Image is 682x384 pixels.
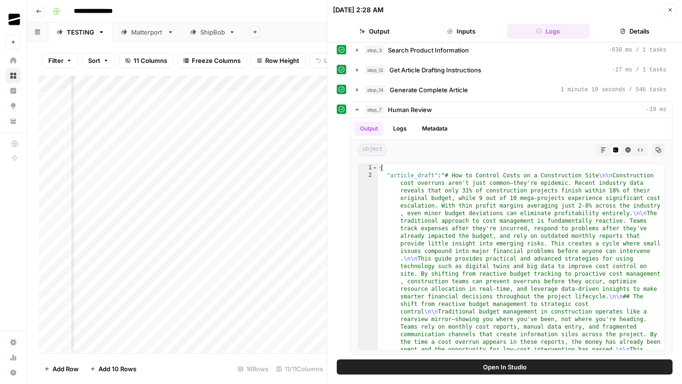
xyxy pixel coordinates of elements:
[389,65,481,75] span: Get Article Drafting Instructions
[113,23,182,42] a: Matterport
[609,46,666,54] span: -630 ms / 1 tasks
[182,23,243,42] a: ShipBob
[234,361,272,376] div: 16 Rows
[251,53,305,68] button: Row Height
[272,361,327,376] div: 11/11 Columns
[365,65,386,75] span: step_12
[82,53,115,68] button: Sort
[6,335,21,350] a: Settings
[483,362,527,372] span: Open In Studio
[88,56,100,65] span: Sort
[333,24,416,39] button: Output
[646,105,666,114] span: -19 ms
[388,105,432,114] span: Human Review
[359,164,378,172] div: 1
[6,11,23,28] img: OGM Logo
[416,122,453,136] button: Metadata
[337,359,673,375] button: Open In Studio
[53,364,79,374] span: Add Row
[6,350,21,365] a: Usage
[6,83,21,98] a: Insights
[507,24,590,39] button: Logs
[350,118,672,354] div: -19 ms
[6,68,21,83] a: Browse
[333,5,384,15] div: [DATE] 2:28 AM
[200,27,225,37] div: ShipBob
[48,56,63,65] span: Filter
[390,85,468,95] span: Generate Complete Article
[420,24,503,39] button: Inputs
[6,365,21,380] button: Help + Support
[99,364,136,374] span: Add 10 Rows
[354,122,384,136] button: Output
[177,53,247,68] button: Freeze Columns
[6,113,21,129] a: Your Data
[358,144,387,156] span: object
[192,56,241,65] span: Freeze Columns
[372,164,377,172] span: Toggle code folding, rows 1 through 3
[387,122,413,136] button: Logs
[350,82,672,97] button: 1 minute 19 seconds / 546 tasks
[48,23,113,42] a: TESTING
[6,53,21,68] a: Home
[67,27,94,37] div: TESTING
[365,105,384,114] span: step_7
[134,56,167,65] span: 11 Columns
[38,361,84,376] button: Add Row
[593,24,676,39] button: Details
[131,27,163,37] div: Matterport
[612,66,666,74] span: -17 ms / 1 tasks
[365,45,384,55] span: step_3
[84,361,142,376] button: Add 10 Rows
[561,86,666,94] span: 1 minute 19 seconds / 546 tasks
[350,102,672,117] button: -19 ms
[6,98,21,113] a: Opportunities
[119,53,173,68] button: 11 Columns
[309,53,346,68] button: Undo
[350,62,672,78] button: -17 ms / 1 tasks
[388,45,469,55] span: Search Product Information
[365,85,386,95] span: step_14
[350,43,672,58] button: -630 ms / 1 tasks
[6,8,21,31] button: Workspace: OGM
[42,53,78,68] button: Filter
[265,56,299,65] span: Row Height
